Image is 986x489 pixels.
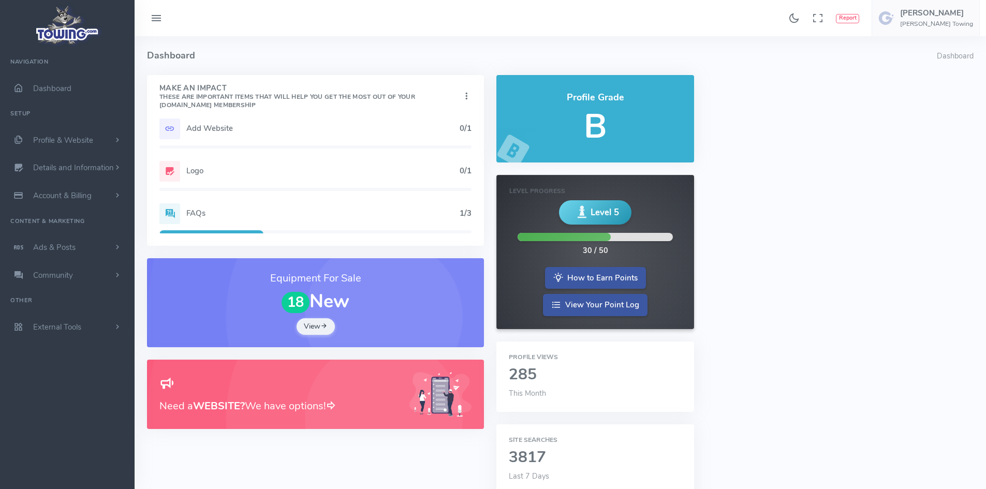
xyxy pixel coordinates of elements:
span: External Tools [33,322,81,332]
h5: 0/1 [460,167,472,175]
img: user-image [878,10,895,26]
h1: New [159,291,472,313]
span: Last 7 Days [509,471,549,481]
span: Profile & Website [33,135,93,145]
h5: FAQs [186,209,460,217]
h6: Profile Views [509,354,681,361]
span: This Month [509,388,546,398]
h5: B [509,108,681,145]
h5: Logo [186,167,460,175]
a: View [297,318,335,335]
a: How to Earn Points [545,267,646,289]
small: These are important items that will help you get the most out of your [DOMAIN_NAME] Membership [159,93,415,109]
h6: [PERSON_NAME] Towing [900,21,973,27]
h6: Site Searches [509,437,681,443]
h2: 3817 [509,449,681,466]
span: Account & Billing [33,190,92,201]
span: Level 5 [591,206,619,219]
li: Dashboard [937,51,974,62]
h4: Make An Impact [159,84,461,109]
b: WEBSITE? [193,399,245,413]
span: Details and Information [33,163,114,173]
a: View Your Point Log [543,294,647,316]
button: Report [836,14,859,23]
h5: Add Website [186,124,460,132]
h5: 1/3 [460,209,472,217]
img: Generic placeholder image [409,372,472,417]
h2: 285 [509,366,681,383]
img: logo [33,3,102,47]
span: Ads & Posts [33,242,76,253]
h5: [PERSON_NAME] [900,9,973,17]
h4: Dashboard [147,36,937,75]
h4: Profile Grade [509,93,681,103]
span: Community [33,270,73,280]
span: 18 [282,292,310,313]
div: 30 / 50 [583,245,608,257]
h6: Level Progress [509,188,681,195]
h5: 0/1 [460,124,472,132]
h3: Need a We have options! [159,398,397,414]
span: Dashboard [33,83,71,94]
h3: Equipment For Sale [159,271,472,286]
